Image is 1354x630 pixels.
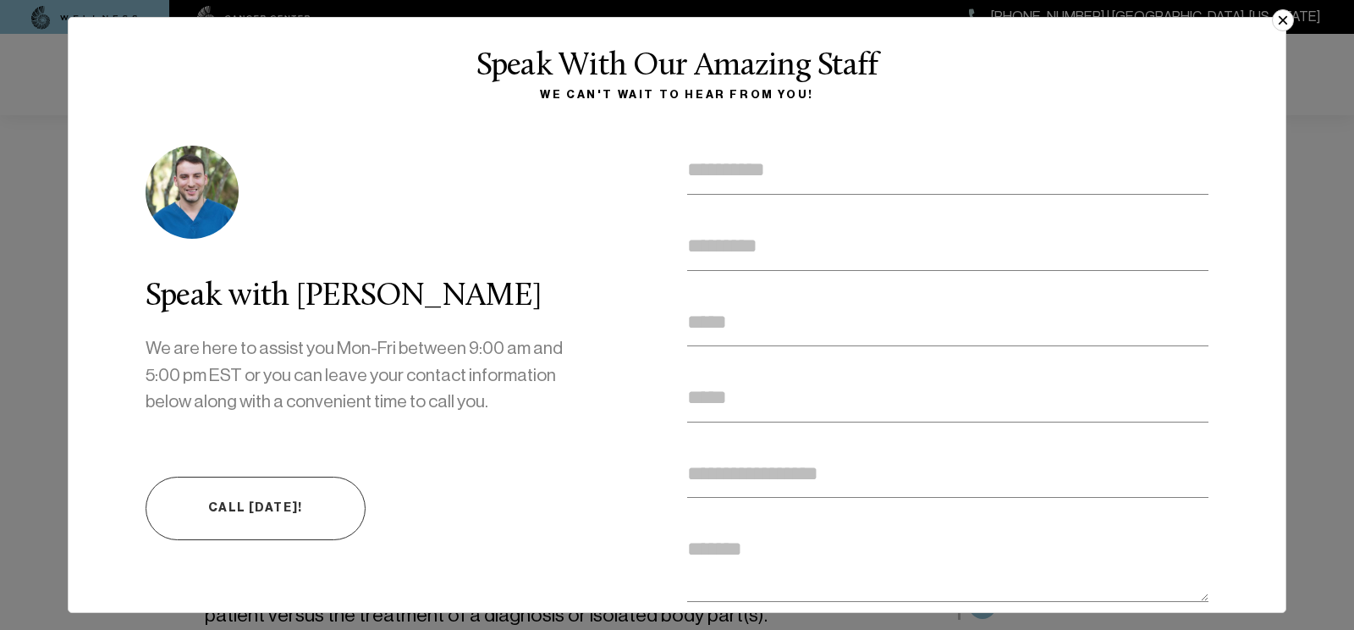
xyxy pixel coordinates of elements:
p: We are here to assist you Mon-Fri between 9:00 am and 5:00 pm EST or you can leave your contact i... [146,335,576,416]
div: Speak With Our Amazing Staff [86,49,1268,85]
button: × [1272,9,1294,31]
div: Speak with [PERSON_NAME] [146,279,576,315]
img: photo [146,146,239,239]
div: We can't wait to hear from you! [86,85,1268,105]
a: Call [DATE]! [146,477,366,540]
